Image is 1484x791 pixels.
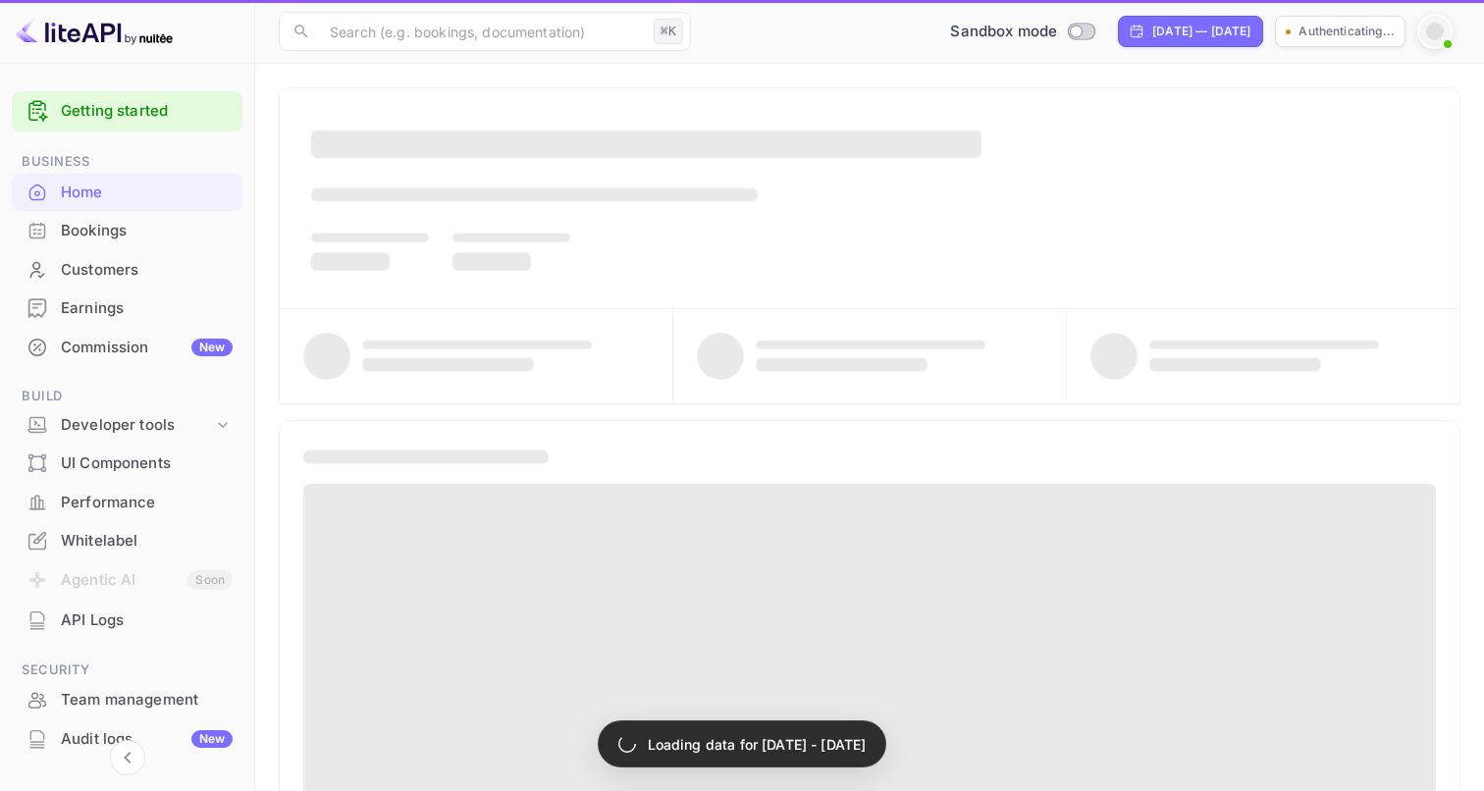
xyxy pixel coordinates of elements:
[12,484,242,520] a: Performance
[12,522,242,560] div: Whitelabel
[61,728,233,751] div: Audit logs
[12,290,242,328] div: Earnings
[12,174,242,212] div: Home
[12,602,242,640] div: API Logs
[12,386,242,407] span: Build
[12,522,242,558] a: Whitelabel
[12,212,242,250] div: Bookings
[1152,23,1250,40] div: [DATE] — [DATE]
[61,689,233,712] div: Team management
[648,734,867,755] p: Loading data for [DATE] - [DATE]
[1298,23,1395,40] p: Authenticating...
[950,21,1057,43] span: Sandbox mode
[191,339,233,356] div: New
[12,720,242,757] a: Audit logsNew
[12,91,242,132] div: Getting started
[61,337,233,359] div: Commission
[61,100,233,123] a: Getting started
[12,408,242,443] div: Developer tools
[12,445,242,481] a: UI Components
[61,259,233,282] div: Customers
[61,297,233,320] div: Earnings
[61,492,233,514] div: Performance
[61,182,233,204] div: Home
[61,414,213,437] div: Developer tools
[318,12,646,51] input: Search (e.g. bookings, documentation)
[12,151,242,173] span: Business
[12,720,242,759] div: Audit logsNew
[12,174,242,210] a: Home
[12,251,242,290] div: Customers
[12,445,242,483] div: UI Components
[12,329,242,365] a: CommissionNew
[110,740,145,775] button: Collapse navigation
[61,220,233,242] div: Bookings
[61,609,233,632] div: API Logs
[12,602,242,638] a: API Logs
[12,212,242,248] a: Bookings
[61,452,233,475] div: UI Components
[654,19,683,44] div: ⌘K
[12,681,242,719] div: Team management
[191,730,233,748] div: New
[12,251,242,288] a: Customers
[61,530,233,553] div: Whitelabel
[12,290,242,326] a: Earnings
[942,21,1102,43] div: Switch to Production mode
[12,484,242,522] div: Performance
[12,329,242,367] div: CommissionNew
[16,16,173,47] img: LiteAPI logo
[12,681,242,717] a: Team management
[12,659,242,681] span: Security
